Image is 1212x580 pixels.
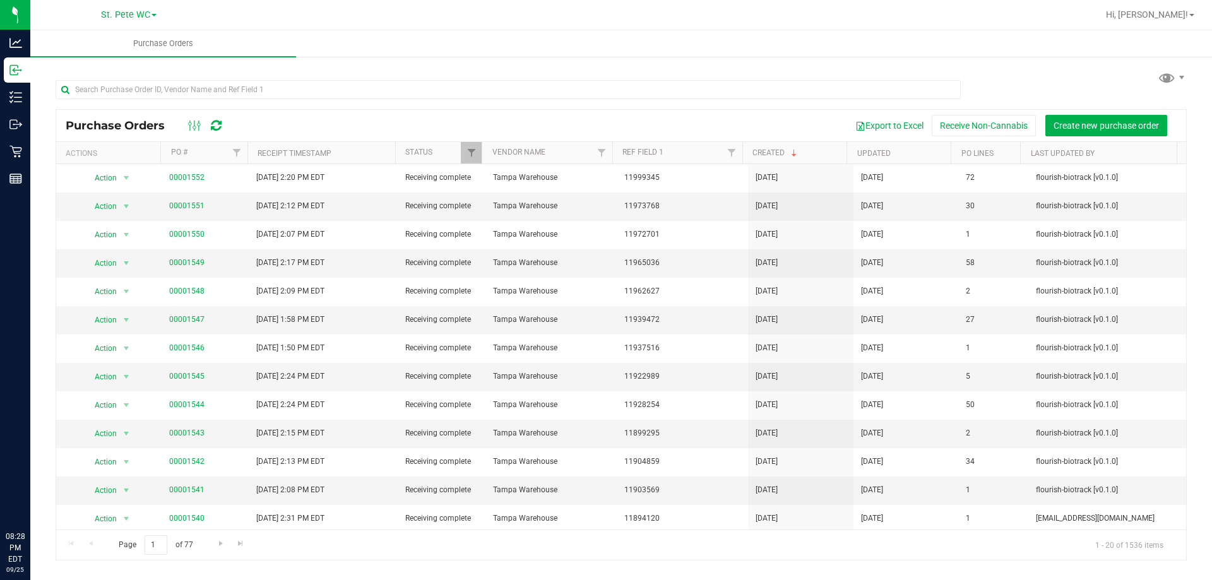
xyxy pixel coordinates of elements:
[756,285,778,297] span: [DATE]
[405,370,478,382] span: Receiving complete
[966,228,1021,240] span: 1
[861,257,883,269] span: [DATE]
[66,119,177,133] span: Purchase Orders
[405,257,478,269] span: Receiving complete
[1031,149,1095,158] a: Last Updated By
[624,427,740,439] span: 11899295
[83,198,117,215] span: Action
[756,427,778,439] span: [DATE]
[966,200,1021,212] span: 30
[405,342,478,354] span: Receiving complete
[756,484,778,496] span: [DATE]
[861,512,883,524] span: [DATE]
[232,535,250,552] a: Go to the last page
[1036,456,1179,468] span: flourish-biotrack [v0.1.0]
[624,399,740,411] span: 11928254
[861,427,883,439] span: [DATE]
[256,200,324,212] span: [DATE] 2:12 PM EDT
[9,37,22,49] inline-svg: Analytics
[118,340,134,357] span: select
[961,149,994,158] a: PO Lines
[169,287,205,295] a: 00001548
[847,115,932,136] button: Export to Excel
[1036,172,1179,184] span: flourish-biotrack [v0.1.0]
[493,512,609,524] span: Tampa Warehouse
[493,370,609,382] span: Tampa Warehouse
[493,285,609,297] span: Tampa Warehouse
[756,512,778,524] span: [DATE]
[861,228,883,240] span: [DATE]
[1045,115,1167,136] button: Create new purchase order
[405,512,478,524] span: Receiving complete
[101,9,150,20] span: St. Pete WC
[118,226,134,244] span: select
[1036,512,1179,524] span: [EMAIL_ADDRESS][DOMAIN_NAME]
[6,531,25,565] p: 08:28 PM EDT
[256,427,324,439] span: [DATE] 2:15 PM EDT
[932,115,1036,136] button: Receive Non-Cannabis
[83,340,117,357] span: Action
[118,396,134,414] span: select
[9,118,22,131] inline-svg: Outbound
[30,30,296,57] a: Purchase Orders
[116,38,210,49] span: Purchase Orders
[966,285,1021,297] span: 2
[169,315,205,324] a: 00001547
[493,484,609,496] span: Tampa Warehouse
[118,169,134,187] span: select
[6,565,25,574] p: 09/25
[966,342,1021,354] span: 1
[966,314,1021,326] span: 27
[966,172,1021,184] span: 72
[1036,314,1179,326] span: flourish-biotrack [v0.1.0]
[722,142,742,163] a: Filter
[9,145,22,158] inline-svg: Retail
[256,484,324,496] span: [DATE] 2:08 PM EDT
[591,142,612,163] a: Filter
[756,314,778,326] span: [DATE]
[227,142,247,163] a: Filter
[756,456,778,468] span: [DATE]
[493,456,609,468] span: Tampa Warehouse
[256,512,324,524] span: [DATE] 2:31 PM EDT
[756,257,778,269] span: [DATE]
[13,479,50,517] iframe: Resource center
[966,484,1021,496] span: 1
[83,226,117,244] span: Action
[756,172,778,184] span: [DATE]
[118,198,134,215] span: select
[83,311,117,329] span: Action
[966,427,1021,439] span: 2
[756,342,778,354] span: [DATE]
[405,456,478,468] span: Receiving complete
[1036,342,1179,354] span: flourish-biotrack [v0.1.0]
[861,484,883,496] span: [DATE]
[405,200,478,212] span: Receiving complete
[169,485,205,494] a: 00001541
[624,257,740,269] span: 11965036
[405,484,478,496] span: Receiving complete
[169,429,205,437] a: 00001543
[1036,399,1179,411] span: flourish-biotrack [v0.1.0]
[405,399,478,411] span: Receiving complete
[9,91,22,104] inline-svg: Inventory
[966,257,1021,269] span: 58
[83,283,117,300] span: Action
[1036,285,1179,297] span: flourish-biotrack [v0.1.0]
[624,512,740,524] span: 11894120
[256,342,324,354] span: [DATE] 1:50 PM EDT
[256,172,324,184] span: [DATE] 2:20 PM EDT
[861,285,883,297] span: [DATE]
[461,142,482,163] a: Filter
[966,456,1021,468] span: 34
[256,456,324,468] span: [DATE] 2:13 PM EDT
[169,457,205,466] a: 00001542
[492,148,545,157] a: Vendor Name
[83,368,117,386] span: Action
[1054,121,1159,131] span: Create new purchase order
[118,510,134,528] span: select
[493,200,609,212] span: Tampa Warehouse
[756,370,778,382] span: [DATE]
[861,200,883,212] span: [DATE]
[861,399,883,411] span: [DATE]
